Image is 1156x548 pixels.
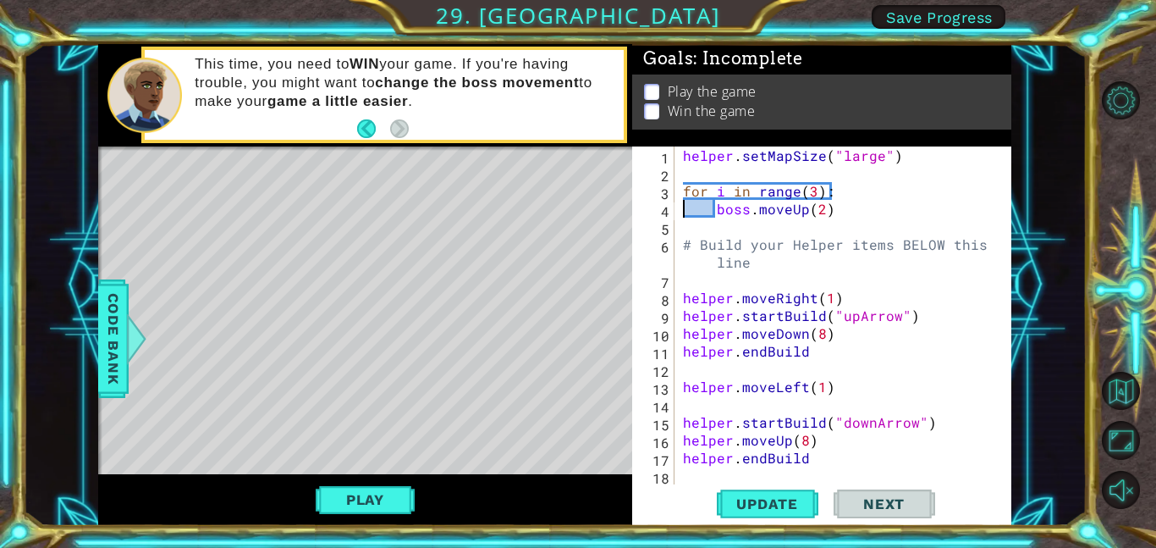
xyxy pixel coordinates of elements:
button: Update [717,484,818,523]
div: 15 [636,416,674,434]
div: 2 [636,167,674,185]
div: 1 [636,149,674,167]
span: Update [719,495,815,512]
strong: game a little easier [267,93,408,109]
a: Back to Map [1104,367,1156,416]
div: 6 [636,238,674,274]
div: 18 [636,469,674,487]
strong: WIN [350,56,379,72]
div: 14 [636,398,674,416]
button: Maximize Browser [1102,421,1140,459]
div: 9 [636,309,674,327]
div: 16 [636,434,674,451]
div: 5 [636,220,674,238]
div: 8 [636,291,674,309]
span: Next [846,495,922,512]
button: Back [357,119,390,138]
span: Goals [643,48,803,69]
button: Back to Map [1102,372,1140,410]
span: : Incomplete [693,48,802,69]
strong: change the boss movement [375,75,579,91]
p: Win the game [668,102,756,120]
span: Save Progress [886,8,993,26]
div: 13 [636,380,674,398]
div: 10 [636,327,674,345]
div: 3 [636,185,674,202]
div: 7 [636,274,674,291]
button: Next [390,119,409,138]
button: Next [834,484,935,523]
div: 12 [636,363,674,380]
button: Save Progress [872,5,1005,29]
div: 11 [636,345,674,363]
div: 17 [636,451,674,469]
button: Play [316,484,415,516]
button: Unmute [1102,471,1140,509]
div: 4 [636,202,674,220]
span: Code Bank [100,287,127,390]
p: Play the game [668,82,757,101]
button: Level Options [1102,81,1140,119]
p: This time, you need to your game. If you're having trouble, you might want to to make your . [195,55,611,111]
